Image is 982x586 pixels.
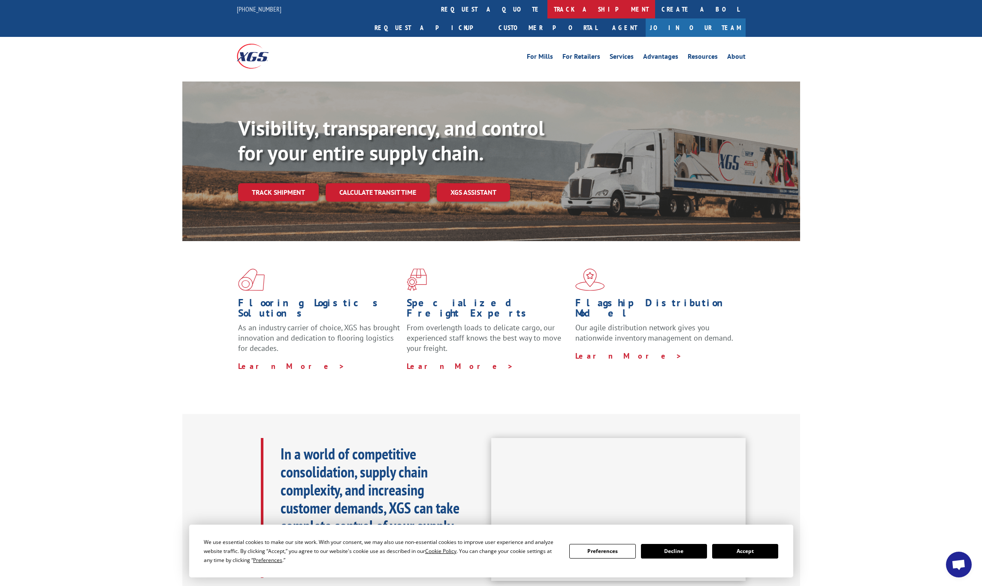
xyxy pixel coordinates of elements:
[237,5,281,13] a: [PHONE_NUMBER]
[646,18,746,37] a: Join Our Team
[492,18,604,37] a: Customer Portal
[407,269,427,291] img: xgs-icon-focused-on-flooring-red
[727,53,746,63] a: About
[575,323,733,343] span: Our agile distribution network gives you nationwide inventory management on demand.
[407,323,569,361] p: From overlength loads to delicate cargo, our experienced staff knows the best way to move your fr...
[575,351,682,361] a: Learn More >
[281,444,459,572] b: In a world of competitive consolidation, supply chain complexity, and increasing customer demands...
[562,53,600,63] a: For Retailers
[575,298,737,323] h1: Flagship Distribution Model
[368,18,492,37] a: Request a pickup
[238,323,400,353] span: As an industry carrier of choice, XGS has brought innovation and dedication to flooring logistics...
[326,183,430,202] a: Calculate transit time
[688,53,718,63] a: Resources
[425,547,456,555] span: Cookie Policy
[238,298,400,323] h1: Flooring Logistics Solutions
[238,269,265,291] img: xgs-icon-total-supply-chain-intelligence-red
[437,183,510,202] a: XGS ASSISTANT
[604,18,646,37] a: Agent
[407,361,514,371] a: Learn More >
[238,115,544,166] b: Visibility, transparency, and control for your entire supply chain.
[527,53,553,63] a: For Mills
[238,183,319,201] a: Track shipment
[610,53,634,63] a: Services
[712,544,778,559] button: Accept
[491,438,746,581] iframe: XGS Logistics Solutions
[238,361,345,371] a: Learn More >
[575,269,605,291] img: xgs-icon-flagship-distribution-model-red
[204,538,559,565] div: We use essential cookies to make our site work. With your consent, we may also use non-essential ...
[189,525,793,577] div: Cookie Consent Prompt
[641,544,707,559] button: Decline
[569,544,635,559] button: Preferences
[407,298,569,323] h1: Specialized Freight Experts
[643,53,678,63] a: Advantages
[946,552,972,577] div: Open chat
[253,556,282,564] span: Preferences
